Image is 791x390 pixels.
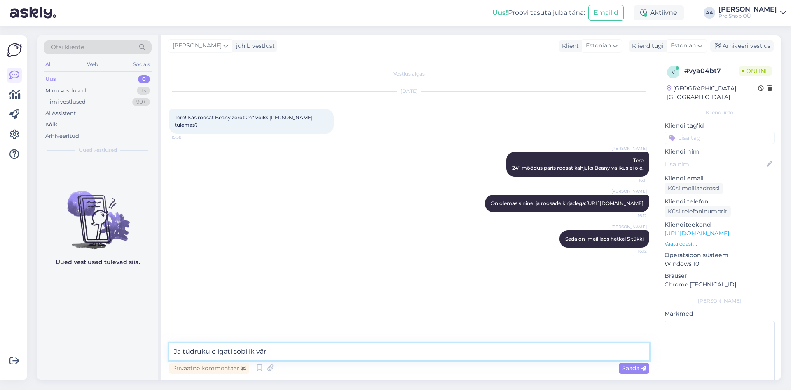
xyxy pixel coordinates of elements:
[665,183,723,194] div: Küsi meiliaadressi
[611,224,647,230] span: [PERSON_NAME]
[51,43,84,52] span: Otsi kliente
[45,87,86,95] div: Minu vestlused
[169,363,249,374] div: Privaatne kommentaar
[665,174,775,183] p: Kliendi email
[565,236,644,242] span: Seda on meil laos hetkel 5 tükki
[79,147,117,154] span: Uued vestlused
[169,70,649,78] div: Vestlus algas
[665,121,775,130] p: Kliendi tag'id
[710,40,774,52] div: Arhiveeri vestlus
[671,41,696,50] span: Estonian
[665,280,775,289] p: Chrome [TECHNICAL_ID]
[665,297,775,305] div: [PERSON_NAME]
[739,66,772,76] span: Online
[491,200,644,206] span: On olemas sinine ja roosade kirjadega:
[718,6,786,19] a: [PERSON_NAME]Pro Shop OÜ
[45,121,57,129] div: Kõik
[665,229,729,237] a: [URL][DOMAIN_NAME]
[138,75,150,83] div: 0
[132,98,150,106] div: 99+
[616,177,647,183] span: 16:11
[665,272,775,280] p: Brauser
[616,248,647,254] span: 16:12
[131,59,152,70] div: Socials
[85,59,100,70] div: Web
[622,364,646,372] span: Saada
[665,160,765,169] input: Lisa nimi
[56,258,140,267] p: Uued vestlused tulevad siia.
[665,109,775,116] div: Kliendi info
[665,220,775,229] p: Klienditeekond
[45,75,56,83] div: Uus
[586,41,611,50] span: Estonian
[611,145,647,151] span: [PERSON_NAME]
[45,109,76,118] div: AI Assistent
[718,6,777,13] div: [PERSON_NAME]
[7,42,22,58] img: Askly Logo
[684,66,739,76] div: # vya04bt7
[616,213,647,219] span: 16:12
[665,251,775,260] p: Operatsioonisüsteem
[559,42,579,50] div: Klient
[137,87,150,95] div: 13
[672,69,675,75] span: v
[718,13,777,19] div: Pro Shop OÜ
[611,188,647,194] span: [PERSON_NAME]
[233,42,275,50] div: juhib vestlust
[169,87,649,95] div: [DATE]
[665,147,775,156] p: Kliendi nimi
[588,5,624,21] button: Emailid
[171,134,202,140] span: 15:58
[665,132,775,144] input: Lisa tag
[667,84,758,102] div: [GEOGRAPHIC_DATA], [GEOGRAPHIC_DATA]
[492,8,585,18] div: Proovi tasuta juba täna:
[169,343,649,360] textarea: Ja tüdrukule igati sobilik vär
[45,132,79,140] div: Arhiveeritud
[586,200,644,206] a: [URL][DOMAIN_NAME]
[665,206,731,217] div: Küsi telefoninumbrit
[634,5,684,20] div: Aktiivne
[37,176,158,251] img: No chats
[44,59,53,70] div: All
[704,7,715,19] div: AA
[173,41,222,50] span: [PERSON_NAME]
[665,310,775,318] p: Märkmed
[665,197,775,206] p: Kliendi telefon
[45,98,86,106] div: Tiimi vestlused
[665,240,775,248] p: Vaata edasi ...
[629,42,664,50] div: Klienditugi
[175,114,314,128] span: Tere! Kas roosat Beany zerot 24" võiks [PERSON_NAME] tulemas?
[492,9,508,17] b: Uus!
[665,260,775,268] p: Windows 10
